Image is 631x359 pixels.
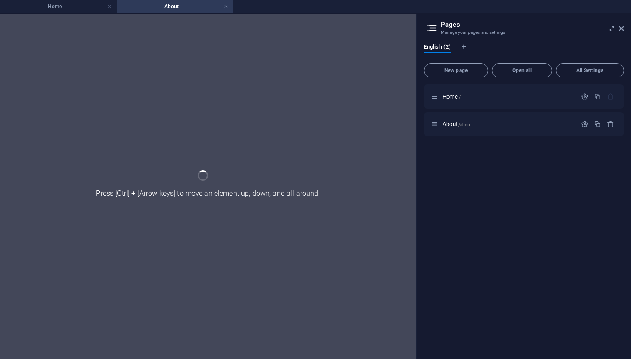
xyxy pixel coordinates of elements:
[424,43,624,60] div: Language Tabs
[424,42,451,54] span: English (2)
[560,68,620,73] span: All Settings
[440,121,577,127] div: About/about
[117,2,233,11] h4: About
[443,121,472,127] span: About
[440,94,577,99] div: Home/
[607,93,614,100] div: The startpage cannot be deleted
[496,68,548,73] span: Open all
[594,120,601,128] div: Duplicate
[428,68,484,73] span: New page
[492,63,552,77] button: Open all
[581,93,588,100] div: Settings
[441,21,624,28] h2: Pages
[594,93,601,100] div: Duplicate
[581,120,588,128] div: Settings
[441,28,606,36] h3: Manage your pages and settings
[458,122,472,127] span: /about
[459,95,461,99] span: /
[556,63,624,77] button: All Settings
[424,63,488,77] button: New page
[443,93,461,100] span: Click to open page
[607,120,614,128] div: Remove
